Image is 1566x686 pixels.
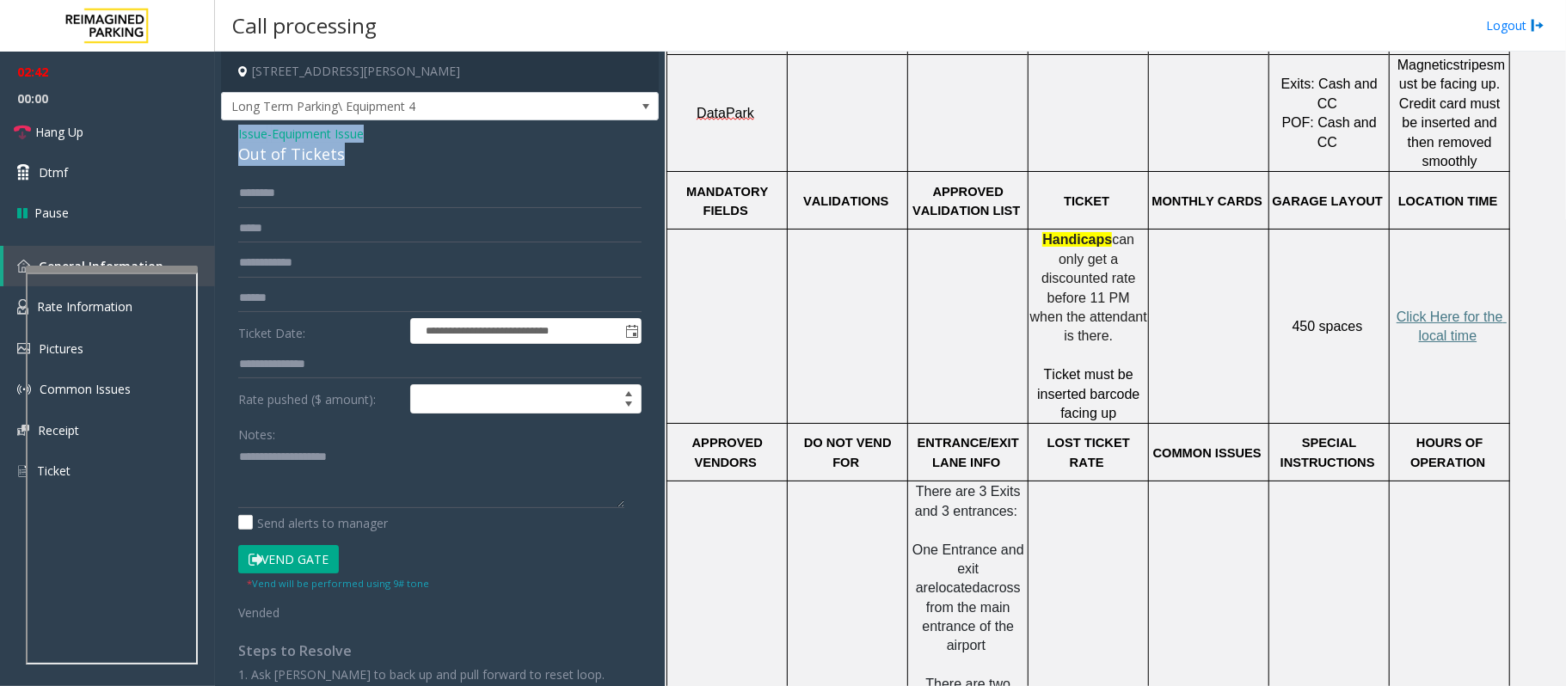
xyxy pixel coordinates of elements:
[17,463,28,479] img: 'icon'
[224,4,385,46] h3: Call processing
[918,436,1023,469] span: ENTRANCE/EXIT LANE INFO
[1151,194,1262,208] span: MONTHLY CARDS
[1397,310,1507,343] a: Click Here for the local time
[39,258,163,274] span: General Information
[622,319,641,343] span: Toggle popup
[1410,436,1486,469] span: HOURS OF OPERATION
[1486,16,1545,34] a: Logout
[617,385,641,399] span: Increase value
[247,577,429,590] small: Vend will be performed using 9# tone
[1064,194,1109,208] span: TICKET
[238,604,279,621] span: Vended
[238,545,339,574] button: Vend Gate
[234,384,406,413] label: Rate pushed ($ amount):
[238,643,642,659] h4: Steps to Resolve
[17,299,28,315] img: 'icon'
[686,185,771,217] span: MANDATORY FIELDS
[1397,309,1507,343] span: Click Here for the local time
[1272,194,1383,208] span: GARAGE LAYOUT
[238,125,267,143] span: Issue
[17,343,30,354] img: 'icon'
[34,204,69,222] span: Pause
[238,420,275,444] label: Notes:
[17,383,31,396] img: 'icon'
[234,318,406,344] label: Ticket Date:
[267,126,364,142] span: -
[222,93,571,120] span: Long Term Parking\ Equipment 4
[1453,58,1494,72] span: stripes
[39,163,68,181] span: Dtmf
[1153,446,1262,460] span: COMMON ISSUES
[1281,77,1382,110] span: Exits: Cash and CC
[35,123,83,141] span: Hang Up
[692,436,766,469] span: APPROVED VENDORS
[221,52,659,92] h4: [STREET_ADDRESS][PERSON_NAME]
[238,514,388,532] label: Send alerts to manager
[697,106,754,121] span: DataPark
[1047,436,1133,469] span: LOST TICKET RATE
[17,425,29,436] img: 'icon'
[803,194,888,208] span: VALIDATIONS
[915,484,1024,518] span: There are 3 Exits and 3 entrances:
[936,580,980,595] span: located
[1280,436,1375,469] span: SPECIAL INSTRUCTIONS
[1397,58,1453,72] span: Magnetic
[1531,16,1545,34] img: logout
[1282,115,1381,149] span: POF: Cash and CC
[1037,367,1139,420] span: Ticket must be inserted barcode facing up
[3,246,215,286] a: General Information
[912,542,1028,596] span: One Entrance and exit are
[1042,232,1112,247] span: Handicaps
[617,399,641,413] span: Decrease value
[804,436,895,469] span: DO NOT VEND FOR
[1398,194,1498,208] span: LOCATION TIME
[238,143,642,166] div: Out of Tickets
[272,125,364,143] span: Equipment Issue
[17,260,30,273] img: 'icon'
[1293,319,1363,334] span: 450 spaces
[912,185,1020,217] span: APPROVED VALIDATION LIST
